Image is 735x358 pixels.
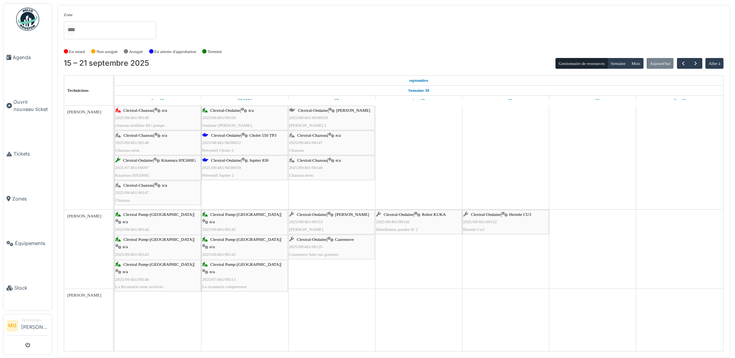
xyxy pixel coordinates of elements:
a: 21 septembre 2025 [671,96,688,105]
span: Clextral Pump-[GEOGRAPHIC_DATA] [210,237,281,242]
a: Ouvrir nouveau ticket [3,80,52,132]
li: [PERSON_NAME] [21,317,49,334]
button: Suivant [689,58,702,69]
span: 2025/08/461/M/00012 [202,140,241,145]
button: Semaine [607,58,629,69]
span: 2025/09/461/00146 [115,277,149,282]
span: Clextral-Ondaine [298,108,328,113]
span: [PERSON_NAME] [67,214,101,218]
label: Zone [64,12,73,18]
span: n/a [162,183,167,187]
span: 2025/09/461/M/00039 [202,165,241,170]
span: Clextral Pump-[GEOGRAPHIC_DATA] [210,212,281,217]
span: [PERSON_NAME] [335,212,369,217]
span: Kitamura HX500IG [161,158,196,162]
span: chazeau mobilier BU pompe [115,123,165,128]
img: Badge_color-CXgf-gQk.svg [16,8,39,31]
div: | [202,107,287,129]
span: Clextral Pump-[GEOGRAPHIC_DATA] [123,262,194,267]
span: 2025/09/461/00144 [115,227,149,232]
a: 19 septembre 2025 [497,96,514,105]
span: Clextral-Chazeau [123,108,153,113]
span: n/a [162,108,167,113]
a: Tickets [3,132,52,176]
span: Robot KUKA [422,212,446,217]
div: | [115,236,200,265]
span: 2025/09/461/00143 [115,252,149,257]
a: 15 septembre 2025 [407,76,431,85]
span: Zones [12,195,49,202]
span: Cazeneuve [335,237,354,242]
span: Tickets [13,150,49,157]
span: 2025/09/461/00135 [289,244,323,249]
span: La Ricamarie tableaux [115,259,154,264]
span: 2025/08/461/M/00028 [289,115,328,120]
div: | [202,132,287,154]
span: Clextral-Ondaine [210,108,240,113]
span: Clextral-Ondaine [471,212,501,217]
span: n/a [210,219,215,224]
button: Aller à [705,58,723,69]
a: Semaine 38 [406,86,431,95]
span: 2025/09/461/00150 [202,115,236,120]
span: Clextral Pump-[GEOGRAPHIC_DATA] [123,212,194,217]
span: La ricamarie compresseur [202,284,247,289]
span: n/a [123,269,128,274]
span: Clextral-Ondaine [384,212,414,217]
span: n/a [336,158,341,162]
a: Équipements [3,221,52,266]
span: [PERSON_NAME] 2 [289,123,326,128]
span: Clextral Pump-[GEOGRAPHIC_DATA] [210,262,281,267]
span: Agenda [13,54,49,61]
div: | [463,211,548,233]
div: | [115,107,200,129]
a: 16 septembre 2025 [236,96,254,105]
div: | [289,132,374,154]
span: Clextral-Ondaine [211,158,241,162]
span: 2025/09/461/00149 [115,115,149,120]
span: 2025/09/461/00148 [115,140,149,145]
span: Cazeneuve fuite sur goulotte [289,252,338,257]
h2: 15 – 21 septembre 2025 [64,59,149,68]
span: Clextral-Ondaine [211,133,241,138]
div: | [115,261,200,290]
span: 2025/09/461/00152 [463,219,497,224]
span: La Ricamarie armoires [202,259,242,264]
div: Technicien [21,317,49,323]
span: Clextral-Chazeau [123,133,153,138]
span: Clextral-Chazeau [297,133,327,138]
div: | [115,182,200,204]
span: Hermle Cu3 [463,227,484,232]
button: Aujourd'hui [647,58,673,69]
button: Précédent [677,58,690,69]
span: n/a [162,133,167,138]
span: 2025/09/461/00145 [202,227,236,232]
li: MG [7,320,18,331]
span: [PERSON_NAME] [67,293,101,297]
span: Clextral-Chazeau [123,183,153,187]
span: Chazeau [115,198,130,202]
span: [PERSON_NAME] [289,227,323,232]
span: Techniciens [67,88,89,93]
span: Chazeau néon [289,173,313,177]
span: Préventif Cholet 2 [202,148,234,152]
div: | [115,211,200,240]
label: En retard [69,48,85,55]
div: | [289,107,374,129]
a: 18 septembre 2025 [411,96,427,105]
span: Clextral Pump-[GEOGRAPHIC_DATA] [123,237,194,242]
label: Assigné [129,48,143,55]
div: | [289,157,374,179]
div: | [376,211,461,233]
span: Préventif Jupiter 2 [202,173,234,177]
span: 2025/09/461/00153 [289,219,323,224]
span: Hermle CU3 [509,212,531,217]
span: Clextral-Ondaine [297,237,327,242]
span: Équipements [15,240,49,247]
span: Ouvrir nouveau ticket [13,98,49,113]
a: 17 septembre 2025 [323,96,341,105]
a: 20 septembre 2025 [584,96,602,105]
div: | [202,211,287,240]
label: Non assigné [96,48,118,55]
span: Ondaine [PERSON_NAME] [202,123,252,128]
